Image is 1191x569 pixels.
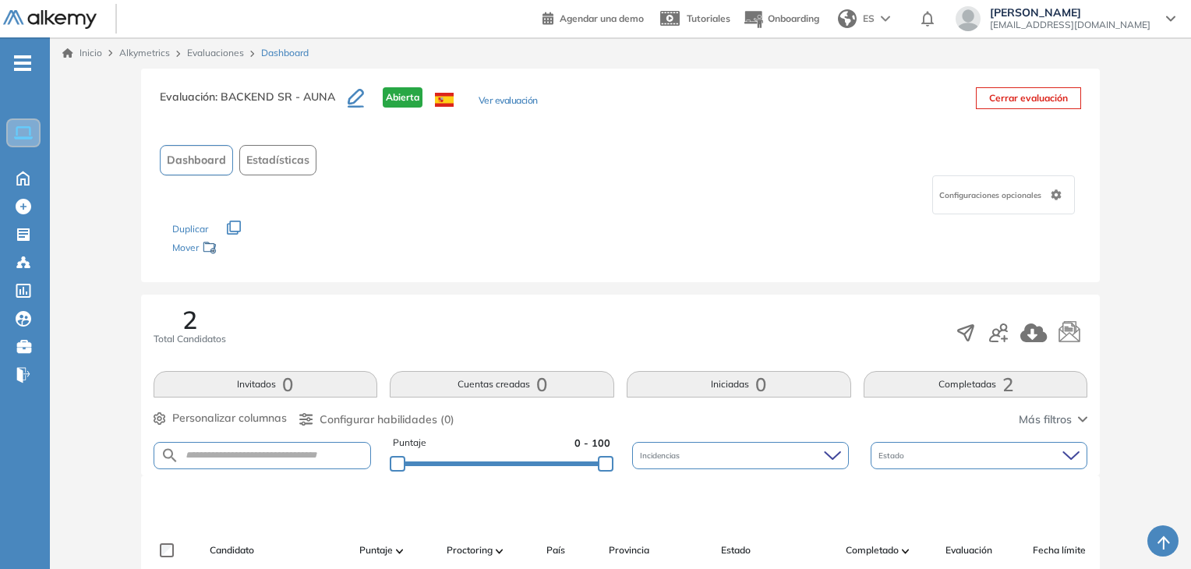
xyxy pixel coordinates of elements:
span: Abierta [383,87,422,108]
span: País [546,543,565,557]
span: Tutoriales [687,12,730,24]
img: SEARCH_ALT [161,446,179,465]
span: Agendar una demo [560,12,644,24]
img: [missing "en.ARROW_ALT" translation] [396,549,404,553]
div: Mover [172,235,328,263]
a: Inicio [62,46,102,60]
button: Onboarding [743,2,819,36]
div: Estado [871,442,1087,469]
span: Dashboard [167,152,226,168]
span: Estado [721,543,751,557]
span: Completado [846,543,899,557]
div: Configuraciones opcionales [932,175,1075,214]
a: Agendar una demo [542,8,644,27]
a: Evaluaciones [187,47,244,58]
img: [missing "en.ARROW_ALT" translation] [496,549,504,553]
span: Total Candidatos [154,332,226,346]
img: ESP [435,93,454,107]
img: world [838,9,857,28]
span: Puntaje [359,543,393,557]
button: Dashboard [160,145,233,175]
button: Ver evaluación [479,94,538,110]
span: Dashboard [261,46,309,60]
img: Logo [3,10,97,30]
span: 2 [182,307,197,332]
span: Alkymetrics [119,47,170,58]
button: Cerrar evaluación [976,87,1081,109]
span: Estadísticas [246,152,309,168]
span: Onboarding [768,12,819,24]
span: ES [863,12,875,26]
button: Invitados0 [154,371,378,398]
span: Estado [878,450,907,461]
span: Incidencias [640,450,683,461]
span: Puntaje [393,436,426,451]
span: Evaluación [945,543,992,557]
button: Personalizar columnas [154,410,287,426]
span: Candidato [210,543,254,557]
h3: Evaluación [160,87,348,120]
button: Completadas2 [864,371,1088,398]
span: Provincia [609,543,649,557]
img: [missing "en.ARROW_ALT" translation] [902,549,910,553]
span: 0 - 100 [574,436,610,451]
span: Configuraciones opcionales [939,189,1044,201]
span: Duplicar [172,223,208,235]
button: Estadísticas [239,145,316,175]
button: Más filtros [1019,412,1087,428]
span: : BACKEND SR - AUNA [215,90,335,104]
i: - [14,62,31,65]
span: Proctoring [447,543,493,557]
span: Personalizar columnas [172,410,287,426]
button: Iniciadas0 [627,371,851,398]
img: arrow [881,16,890,22]
span: [PERSON_NAME] [990,6,1150,19]
button: Configurar habilidades (0) [299,412,454,428]
button: Cuentas creadas0 [390,371,614,398]
span: Fecha límite [1033,543,1086,557]
div: Incidencias [632,442,849,469]
span: Más filtros [1019,412,1072,428]
span: [EMAIL_ADDRESS][DOMAIN_NAME] [990,19,1150,31]
span: Configurar habilidades (0) [320,412,454,428]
